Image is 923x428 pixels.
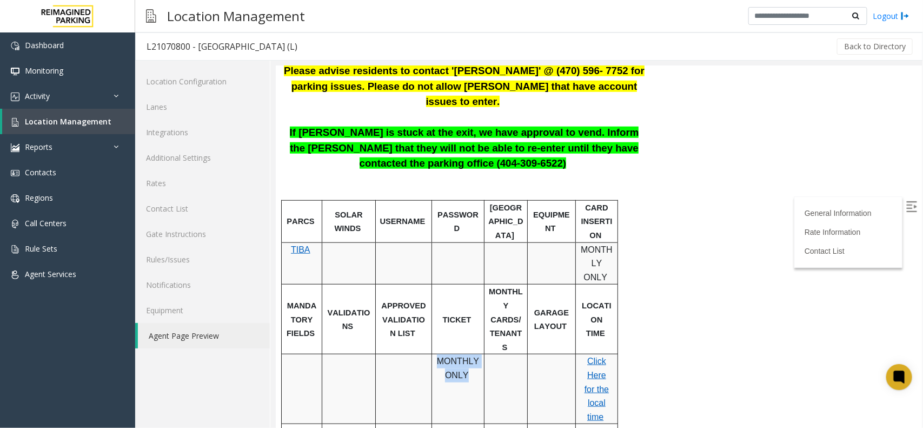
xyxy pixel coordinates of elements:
[25,65,63,76] span: Monitoring
[2,109,135,134] a: Location Management
[529,181,569,189] a: Contact List
[135,221,270,247] a: Gate Instructions
[11,42,19,50] img: 'icon'
[105,235,150,272] span: APPROVED VALIDATION LIST
[135,170,270,196] a: Rates
[25,91,50,101] span: Activity
[135,69,270,94] a: Location Configuration
[135,272,270,298] a: Notifications
[11,245,19,254] img: 'icon'
[135,196,270,221] a: Contact List
[162,3,310,29] h3: Location Management
[25,218,67,228] span: Call Centers
[146,3,156,29] img: pageIcon
[11,118,19,127] img: 'icon'
[167,249,196,258] span: TICKET
[11,93,19,101] img: 'icon'
[52,242,95,265] span: VALIDATIONS
[11,194,19,203] img: 'icon'
[306,235,336,272] span: LOCATION TIME
[11,169,19,177] img: 'icon'
[213,137,247,174] span: [GEOGRAPHIC_DATA]
[11,67,19,76] img: 'icon'
[529,162,585,170] a: Rate Information
[304,361,337,411] span: HOURS OF OPERATION
[14,61,363,103] span: If [PERSON_NAME] is stuck at the exit, we have approval to vend. Inform the [PERSON_NAME] that th...
[11,271,19,279] img: 'icon'
[306,137,337,174] span: CARD INSERTION
[59,144,87,167] span: SOLAR WINDS
[147,39,297,54] div: L21070800 - [GEOGRAPHIC_DATA] (L)
[529,143,596,152] a: General Information
[15,179,35,188] a: TIBA
[258,242,293,265] span: GARAGE LAYOUT
[135,120,270,145] a: Integrations
[257,144,294,167] span: EQUIPMENT
[25,193,53,203] span: Regions
[135,247,270,272] a: Rules/Issues
[104,151,150,160] span: USERNAME
[25,142,52,152] span: Reports
[837,38,913,55] button: Back to Directory
[11,143,19,152] img: 'icon'
[630,135,641,146] img: Open/Close Sidebar Menu
[25,40,64,50] span: Dashboard
[135,145,270,170] a: Additional Settings
[309,291,333,355] a: Click Here for the local time
[25,269,76,279] span: Agent Services
[161,291,203,314] span: MONTHLY ONLY
[138,323,270,348] a: Agent Page Preview
[162,144,203,167] span: PASSWORD
[25,116,111,127] span: Location Management
[901,10,909,22] img: logout
[11,235,41,272] span: MANDATORY FIELDS
[11,151,38,160] span: PARCS
[12,361,40,411] span: APPROVED VENDOR
[25,243,57,254] span: Rule Sets
[135,298,270,323] a: Equipment
[873,10,909,22] a: Logout
[135,94,270,120] a: Lanes
[213,221,247,285] span: MONTHLY CARDS/TENANTS
[11,220,19,228] img: 'icon'
[305,179,337,216] span: MONTHLY ONLY
[25,167,56,177] span: Contacts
